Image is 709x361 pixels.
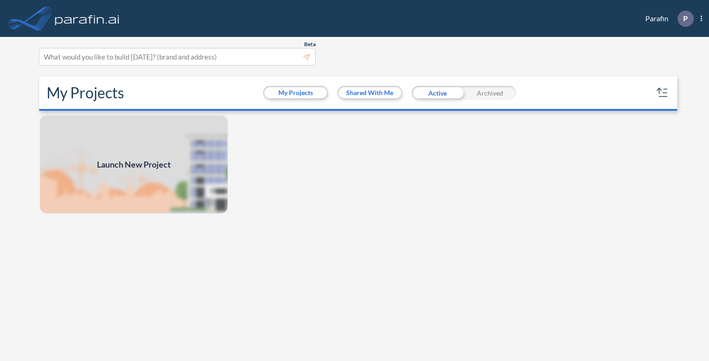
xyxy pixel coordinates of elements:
img: logo [53,9,121,28]
button: Shared With Me [339,87,401,98]
span: Beta [304,41,316,48]
div: Active [412,86,464,100]
img: add [39,114,228,214]
span: Launch New Project [97,158,171,171]
h2: My Projects [47,84,124,102]
button: My Projects [264,87,327,98]
div: Archived [464,86,516,100]
a: Launch New Project [39,114,228,214]
p: P [683,14,688,23]
div: Parafin [631,11,702,27]
button: sort [655,85,670,100]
